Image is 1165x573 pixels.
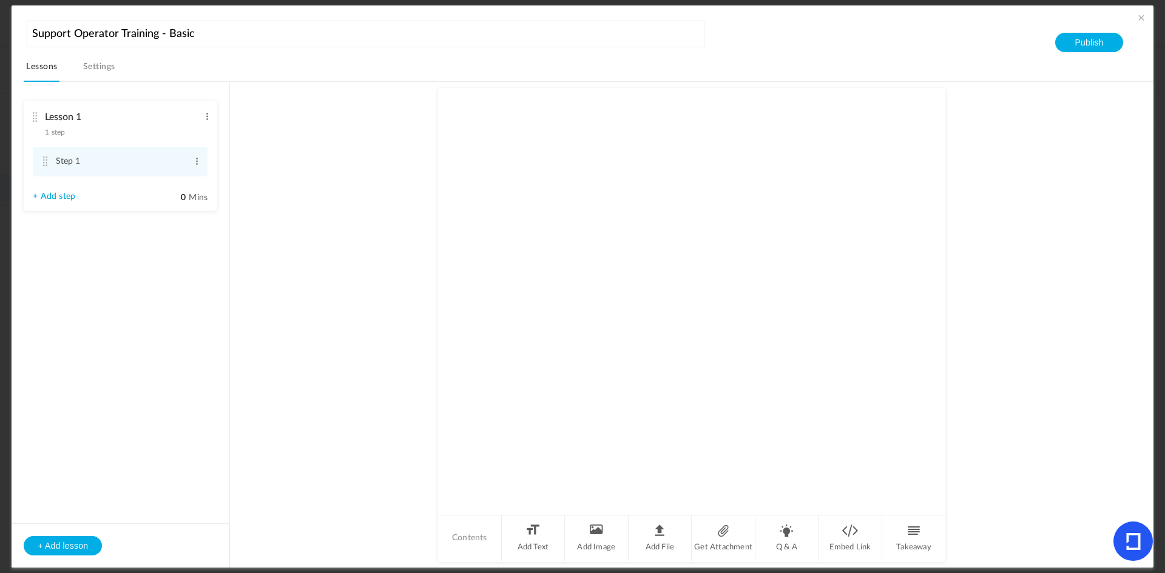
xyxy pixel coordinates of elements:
[819,515,882,561] li: Embed Link
[156,192,186,204] input: Mins
[33,192,75,202] a: + Add step
[629,515,692,561] li: Add File
[81,59,118,82] a: Settings
[189,193,208,202] span: Mins
[24,536,102,555] button: + Add lesson
[27,21,704,47] input: Course name
[755,515,819,561] li: Q & A
[24,59,59,82] a: Lessons
[438,515,502,561] li: Contents
[502,515,566,561] li: Add Text
[692,515,755,561] li: Get Attachment
[1055,33,1123,52] button: Publish
[565,515,629,561] li: Add Image
[882,515,945,561] li: Takeaway
[45,129,65,136] span: 1 step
